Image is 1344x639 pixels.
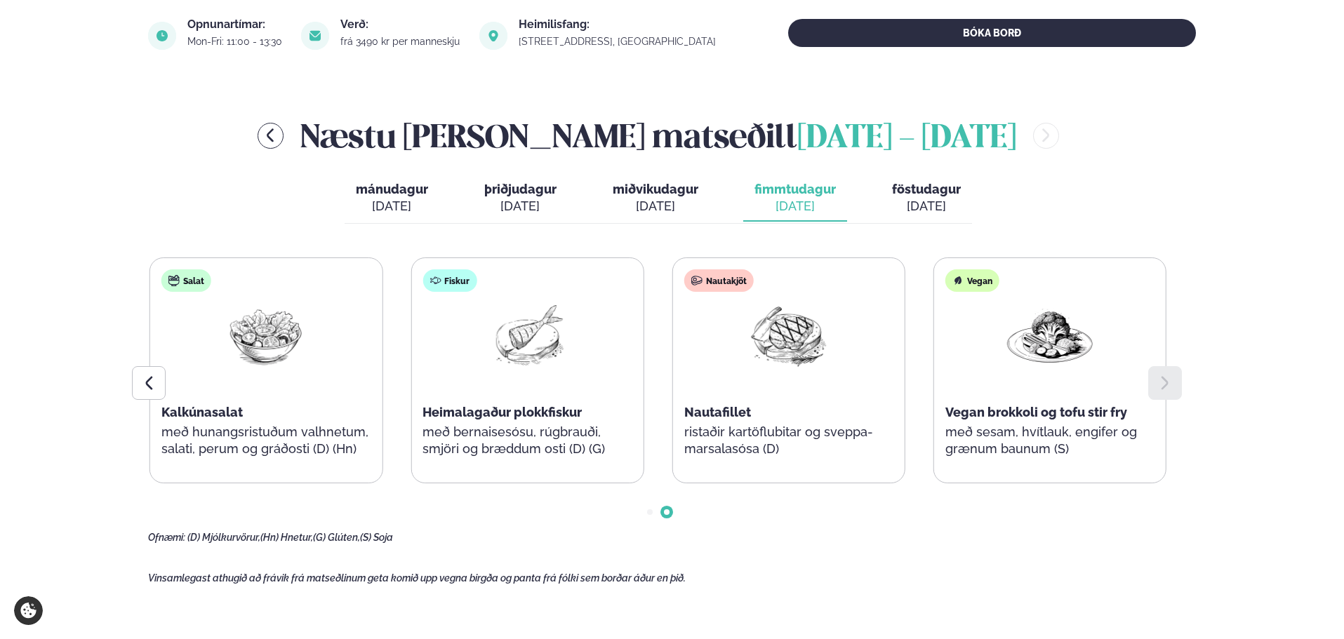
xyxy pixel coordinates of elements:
[484,198,557,215] div: [DATE]
[647,509,653,515] span: Go to slide 1
[613,198,698,215] div: [DATE]
[754,198,836,215] div: [DATE]
[684,405,751,419] span: Nautafillet
[360,532,393,543] span: (S) Soja
[300,113,1016,159] h2: Næstu [PERSON_NAME] matseðill
[148,532,185,543] span: Ofnæmi:
[892,198,961,215] div: [DATE]
[519,33,718,50] a: link
[161,424,371,457] p: með hunangsristuðum valhnetum, salati, perum og gráðosti (D) (Hn)
[744,303,834,368] img: Beef-Meat.png
[754,182,836,196] span: fimmtudagur
[945,269,999,292] div: Vegan
[148,22,176,50] img: image alt
[161,405,243,419] span: Kalkúnasalat
[788,19,1196,47] button: BÓKA BORÐ
[356,198,428,215] div: [DATE]
[945,405,1127,419] span: Vegan brokkoli og tofu stir fry
[482,303,572,368] img: Fish.png
[313,532,360,543] span: (G) Glúten,
[356,182,428,196] span: mánudagur
[484,182,557,196] span: þriðjudagur
[345,175,439,222] button: mánudagur [DATE]
[945,424,1155,457] p: með sesam, hvítlauk, engifer og grænum baunum (S)
[187,532,260,543] span: (D) Mjólkurvörur,
[664,509,670,515] span: Go to slide 2
[601,175,710,222] button: miðvikudagur [DATE]
[797,123,1016,154] span: [DATE] - [DATE]
[691,275,703,286] img: beef.svg
[221,303,311,368] img: Salad.png
[430,275,441,286] img: fish.svg
[260,532,313,543] span: (Hn) Hnetur,
[684,424,893,457] p: ristaðir kartöflubitar og sveppa- marsalasósa (D)
[14,596,43,625] a: Cookie settings
[473,175,568,222] button: þriðjudagur [DATE]
[613,182,698,196] span: miðvikudagur
[148,572,686,584] span: Vinsamlegast athugið að frávik frá matseðlinum geta komið upp vegna birgða og panta frá fólki sem...
[1005,303,1095,368] img: Vegan.png
[161,269,211,292] div: Salat
[340,36,462,47] div: frá 3490 kr per manneskju
[881,175,972,222] button: föstudagur [DATE]
[187,36,284,47] div: Mon-Fri: 11:00 - 13:30
[1033,123,1059,149] button: menu-btn-right
[952,275,964,286] img: Vegan.svg
[423,405,582,419] span: Heimalagaður plokkfiskur
[892,182,961,196] span: föstudagur
[423,424,632,457] p: með bernaisesósu, rúgbrauði, smjöri og bræddum osti (D) (G)
[684,269,754,292] div: Nautakjöt
[258,123,284,149] button: menu-btn-left
[340,19,462,30] div: Verð:
[743,175,847,222] button: fimmtudagur [DATE]
[187,19,284,30] div: Opnunartímar:
[479,22,507,50] img: image alt
[519,19,718,30] div: Heimilisfang:
[423,269,477,292] div: Fiskur
[168,275,180,286] img: salad.svg
[301,22,329,50] img: image alt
